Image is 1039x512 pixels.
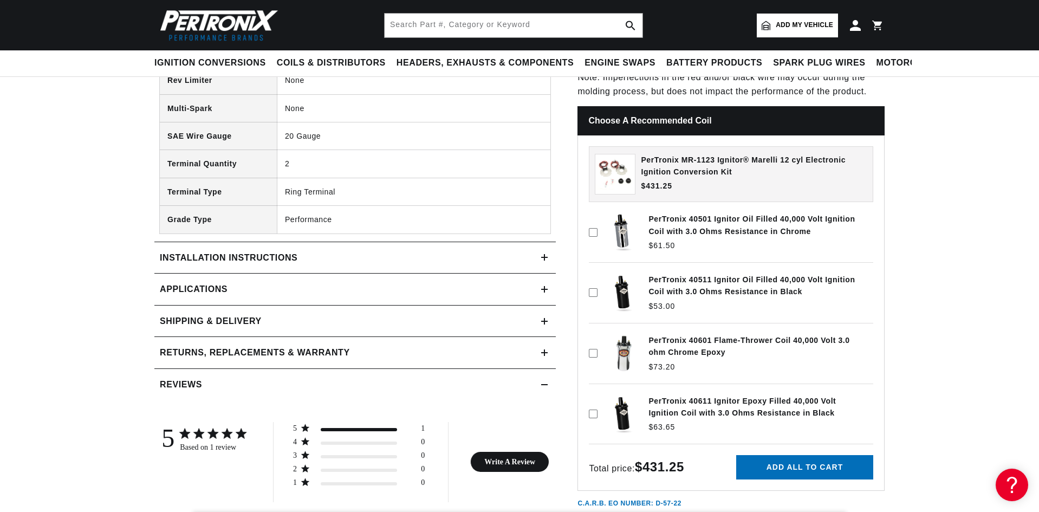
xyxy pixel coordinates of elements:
div: 5 [161,422,174,453]
span: Headers, Exhausts & Components [397,57,574,69]
span: Battery Products [666,57,762,69]
th: Grade Type [160,206,277,234]
div: 5 star by 1 reviews [293,424,425,437]
summary: Motorcycle [871,50,946,76]
span: Coils & Distributors [277,57,386,69]
div: 4 [293,437,297,447]
a: Applications [154,274,556,306]
div: 0 [421,464,425,478]
h2: Choose a Recommended Coil [577,106,885,135]
p: C.A.R.B. EO Number: D-57-22 [577,499,681,508]
a: Add my vehicle [757,14,838,37]
button: Write A Review [470,452,549,472]
span: Spark Plug Wires [773,57,865,69]
div: 5 [293,424,297,433]
span: Motorcycle [876,57,941,69]
summary: Shipping & Delivery [154,306,556,337]
span: Total price: [589,464,684,474]
div: 2 [293,464,297,474]
summary: Coils & Distributors [271,50,391,76]
td: None [277,94,550,122]
td: 20 Gauge [277,122,550,150]
div: 1 [421,424,425,437]
th: Rev Limiter [160,67,277,94]
h2: Returns, Replacements & Warranty [160,346,350,360]
div: 0 [421,478,425,491]
div: 0 [421,437,425,451]
div: 3 [293,451,297,461]
summary: Headers, Exhausts & Components [391,50,579,76]
span: Applications [160,282,228,296]
div: 2 star by 0 reviews [293,464,425,478]
summary: Reviews [154,369,556,400]
summary: Ignition Conversions [154,50,271,76]
summary: Engine Swaps [579,50,661,76]
th: Multi-Spark [160,94,277,122]
div: 1 star by 0 reviews [293,478,425,491]
img: Pertronix [154,7,279,44]
button: Add all to cart [736,456,873,480]
span: $431.25 [641,181,672,192]
div: Based on 1 review [180,443,246,452]
input: Search Part #, Category or Keyword [385,14,642,37]
strong: $431.25 [635,460,684,475]
div: 1 [293,478,297,488]
h2: Reviews [160,378,202,392]
td: None [277,67,550,94]
td: 2 [277,150,550,178]
span: Add my vehicle [776,20,833,30]
button: search button [619,14,642,37]
summary: Returns, Replacements & Warranty [154,337,556,368]
td: Performance [277,206,550,234]
h2: Installation instructions [160,251,297,265]
th: SAE Wire Gauge [160,122,277,150]
td: Ring Terminal [277,178,550,205]
div: 4 star by 0 reviews [293,437,425,451]
div: 3 star by 0 reviews [293,451,425,464]
summary: Installation instructions [154,242,556,274]
span: Ignition Conversions [154,57,266,69]
summary: Spark Plug Wires [768,50,871,76]
th: Terminal Quantity [160,150,277,178]
h2: Shipping & Delivery [160,314,262,328]
div: 0 [421,451,425,464]
span: Engine Swaps [585,57,655,69]
th: Terminal Type [160,178,277,205]
summary: Battery Products [661,50,768,76]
